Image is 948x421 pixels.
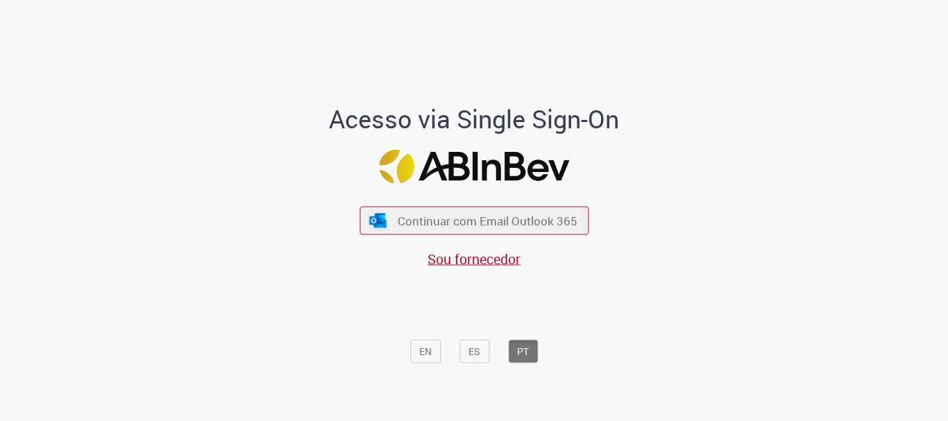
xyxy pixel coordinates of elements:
button: ES [459,340,489,363]
a: Sou fornecedor [428,250,520,268]
img: Logo ABInBev [379,150,569,184]
img: ícone Azure/Microsoft 360 [369,213,388,227]
button: EN [410,340,441,363]
span: Continuar com Email Outlook 365 [398,213,577,229]
button: ícone Azure/Microsoft 360 Continuar com Email Outlook 365 [359,207,589,235]
button: PT [508,340,538,363]
h1: Acesso via Single Sign-On [282,105,667,133]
